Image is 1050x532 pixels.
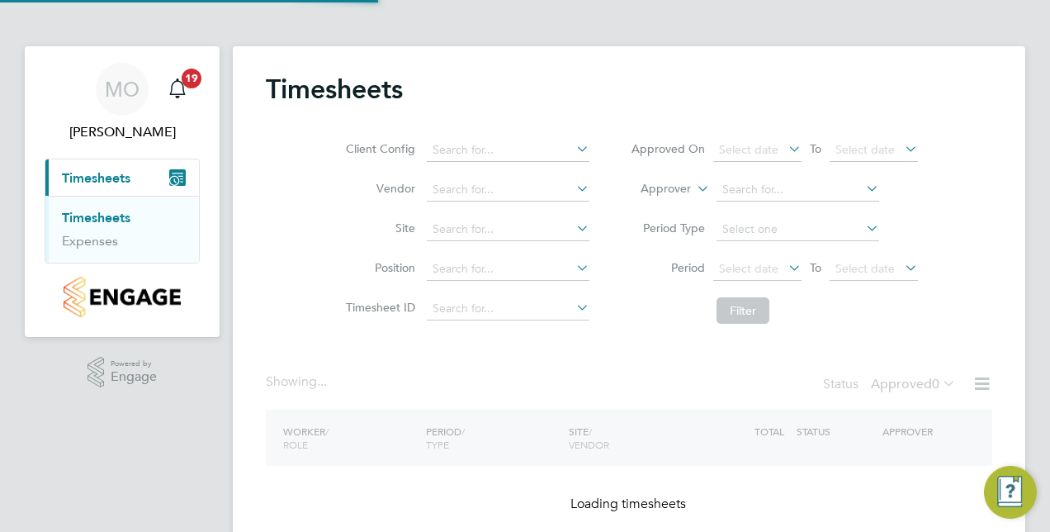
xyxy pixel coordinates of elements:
[105,78,140,100] span: MO
[182,69,201,88] span: 19
[111,357,157,371] span: Powered by
[717,178,879,202] input: Search for...
[87,357,158,388] a: Powered byEngage
[719,142,778,157] span: Select date
[62,210,130,226] a: Timesheets
[835,261,895,276] span: Select date
[631,260,705,275] label: Period
[341,260,415,275] label: Position
[45,196,199,263] div: Timesheets
[161,63,194,116] a: 19
[631,221,705,235] label: Period Type
[427,178,589,202] input: Search for...
[341,300,415,315] label: Timesheet ID
[45,159,199,196] button: Timesheets
[427,218,589,241] input: Search for...
[631,141,705,156] label: Approved On
[62,170,130,186] span: Timesheets
[266,73,403,106] h2: Timesheets
[317,373,327,390] span: ...
[64,277,180,317] img: countryside-properties-logo-retina.png
[835,142,895,157] span: Select date
[45,63,200,142] a: MO[PERSON_NAME]
[617,181,691,197] label: Approver
[266,373,330,391] div: Showing
[719,261,778,276] span: Select date
[427,258,589,281] input: Search for...
[717,297,769,324] button: Filter
[341,221,415,235] label: Site
[805,138,826,159] span: To
[341,181,415,196] label: Vendor
[45,277,200,317] a: Go to home page
[111,370,157,384] span: Engage
[805,257,826,278] span: To
[62,233,118,249] a: Expenses
[341,141,415,156] label: Client Config
[717,218,879,241] input: Select one
[25,46,220,337] nav: Main navigation
[45,122,200,142] span: Matthew ODowd
[427,297,589,321] input: Search for...
[984,466,1037,519] button: Engage Resource Center
[823,373,959,397] div: Status
[932,376,939,392] span: 0
[427,139,589,162] input: Search for...
[871,376,956,392] label: Approved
